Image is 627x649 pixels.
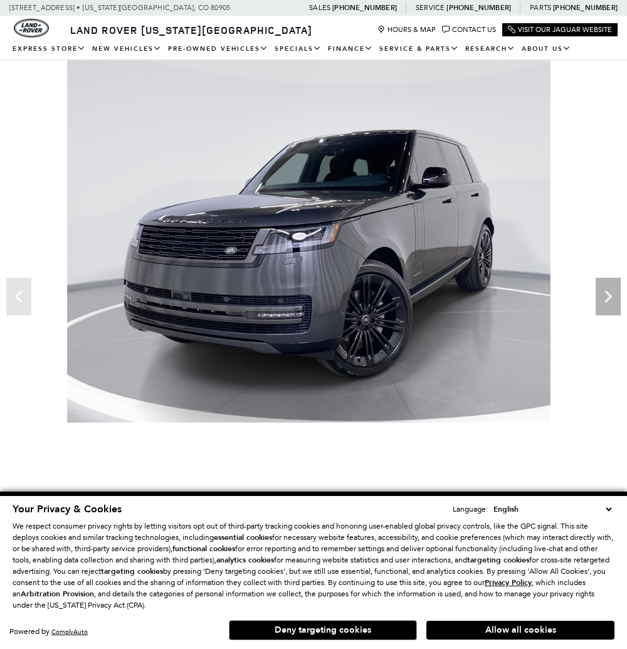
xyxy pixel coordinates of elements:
[325,38,376,60] a: Finance
[508,26,612,34] a: Visit Our Jaguar Website
[13,502,122,516] span: Your Privacy & Cookies
[63,23,320,37] a: Land Rover [US_STATE][GEOGRAPHIC_DATA]
[216,555,274,565] strong: analytics cookies
[467,555,529,565] strong: targeting cookies
[490,503,614,515] select: Language Select
[165,38,271,60] a: Pre-Owned Vehicles
[172,544,235,554] strong: functional cookies
[519,38,574,60] a: About Us
[229,620,417,640] button: Deny targeting cookies
[51,628,88,636] a: ComplyAuto
[446,3,511,13] a: [PHONE_NUMBER]
[14,19,49,38] img: Land Rover
[214,532,272,542] strong: essential cookies
[9,628,88,636] div: Powered by
[101,566,163,576] strong: targeting cookies
[426,621,614,640] button: Allow all cookies
[442,26,496,34] a: Contact Us
[9,490,87,514] div: (35) Photos
[271,38,325,60] a: Specials
[9,38,618,60] nav: Main Navigation
[9,38,89,60] a: EXPRESS STORE
[89,38,165,60] a: New Vehicles
[453,505,488,513] div: Language:
[377,26,436,34] a: Hours & Map
[21,589,94,599] strong: Arbitration Provision
[376,38,462,60] a: Service & Parts
[553,3,618,13] a: [PHONE_NUMBER]
[70,23,312,37] span: Land Rover [US_STATE][GEOGRAPHIC_DATA]
[485,578,532,588] u: Privacy Policy
[462,38,519,60] a: Research
[332,3,397,13] a: [PHONE_NUMBER]
[596,278,621,315] div: Next
[13,520,614,611] p: We respect consumer privacy rights by letting visitors opt out of third-party tracking cookies an...
[14,19,49,38] a: land-rover
[9,4,230,12] a: [STREET_ADDRESS] • [US_STATE][GEOGRAPHIC_DATA], CO 80905
[485,578,532,587] a: Privacy Policy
